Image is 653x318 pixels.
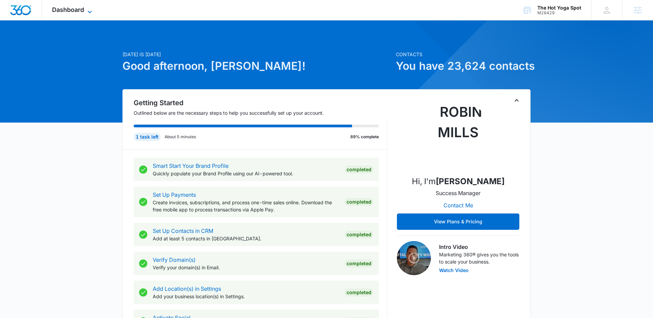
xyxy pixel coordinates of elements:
p: 89% complete [350,134,379,140]
h2: Getting Started [134,98,387,108]
p: Success Manager [436,189,481,197]
p: Add your business location(s) in Settings. [153,293,339,300]
p: Outlined below are the necessary steps to help you successfully set up your account. [134,109,387,116]
button: View Plans & Pricing [397,213,519,230]
a: Verify Domain(s) [153,256,196,263]
h1: You have 23,624 contacts [396,58,531,74]
div: Completed [345,165,373,174]
button: Toggle Collapse [513,96,521,105]
div: Completed [345,230,373,239]
img: Robin Mills [424,102,492,170]
p: About 5 minutes [165,134,196,140]
a: Set Up Contacts in CRM [153,227,213,234]
p: Marketing 360® gives you the tools to scale your business. [439,251,519,265]
span: Dashboard [52,6,84,13]
p: Verify your domain(s) in Email. [153,264,339,271]
p: Contacts [396,51,531,58]
div: Completed [345,198,373,206]
p: Hi, I'm [412,175,505,188]
div: account name [537,5,581,11]
a: Smart Start Your Brand Profile [153,162,229,169]
div: Completed [345,259,373,268]
h3: Intro Video [439,243,519,251]
p: Add at least 5 contacts in [GEOGRAPHIC_DATA]. [153,235,339,242]
h1: Good afternoon, [PERSON_NAME]! [122,58,392,74]
p: Create invoices, subscriptions, and process one-time sales online. Download the free mobile app t... [153,199,339,213]
div: 1 task left [134,133,161,141]
img: Intro Video [397,241,431,275]
div: account id [537,11,581,15]
div: Completed [345,288,373,297]
strong: [PERSON_NAME] [436,176,505,186]
button: Contact Me [437,197,480,213]
p: Quickly populate your Brand Profile using our AI-powered tool. [153,170,339,177]
a: Add Location(s) in Settings [153,285,221,292]
a: Set Up Payments [153,191,196,198]
button: Watch Video [439,268,469,273]
p: [DATE] is [DATE] [122,51,392,58]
